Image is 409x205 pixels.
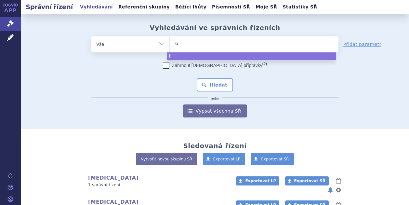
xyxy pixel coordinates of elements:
[262,62,267,66] abbr: (?)
[294,179,325,183] span: Exportovat SŘ
[183,142,246,150] h2: Sledovaná řízení
[88,199,139,205] a: [MEDICAL_DATA]
[245,179,276,183] span: Exportovat LP
[335,177,342,185] button: lhůty
[163,62,267,69] label: Zahrnout [DEMOGRAPHIC_DATA] přípravky
[335,186,342,194] button: nastavení
[173,3,208,11] a: Běžící lhůty
[116,3,172,11] a: Referenční skupiny
[183,104,247,117] a: Vypsat všechna SŘ
[136,153,197,165] a: Vytvořit novou skupinu SŘ
[197,78,233,91] button: Hledat
[254,3,279,11] a: Moje SŘ
[88,175,139,181] a: [MEDICAL_DATA]
[236,176,279,185] a: Exportovat LP
[203,153,245,165] a: Exportovat LP
[150,24,280,32] h2: Vyhledávání ve správních řízeních
[285,176,329,185] a: Exportovat SŘ
[281,3,319,11] a: Statistiky SŘ
[167,52,336,60] li: k
[213,157,241,161] span: Exportovat LP
[78,3,115,11] a: Vyhledávání
[88,182,228,188] p: 1 správní řízení
[210,3,252,11] a: Písemnosti SŘ
[327,186,334,194] button: notifikace
[343,41,381,48] a: Přidat parametr
[208,97,222,101] i: nebo
[261,157,289,161] span: Exportovat SŘ
[21,2,78,11] h2: Správní řízení
[251,153,294,165] a: Exportovat SŘ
